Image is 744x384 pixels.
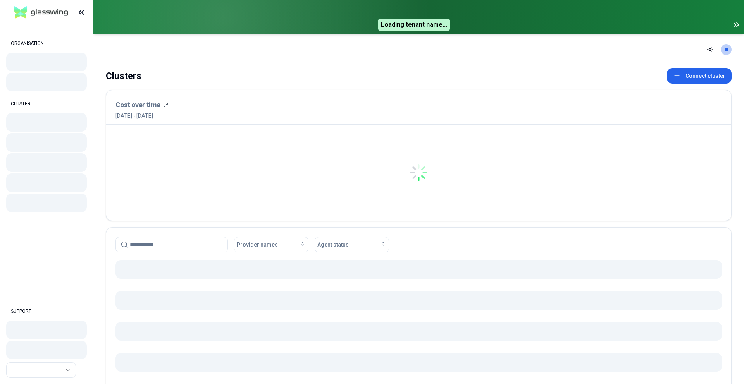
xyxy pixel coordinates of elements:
[378,19,450,31] span: Loading tenant name...
[106,68,141,84] div: Clusters
[6,36,87,51] div: ORGANISATION
[115,112,168,120] span: [DATE] - [DATE]
[667,68,732,84] button: Connect cluster
[115,99,160,110] h3: Cost over time
[315,237,389,252] button: Agent status
[6,303,87,319] div: SUPPORT
[234,237,308,252] button: Provider names
[6,96,87,111] div: CLUSTER
[11,3,71,22] img: GlassWing
[317,241,349,249] span: Agent status
[237,241,278,249] span: Provider names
